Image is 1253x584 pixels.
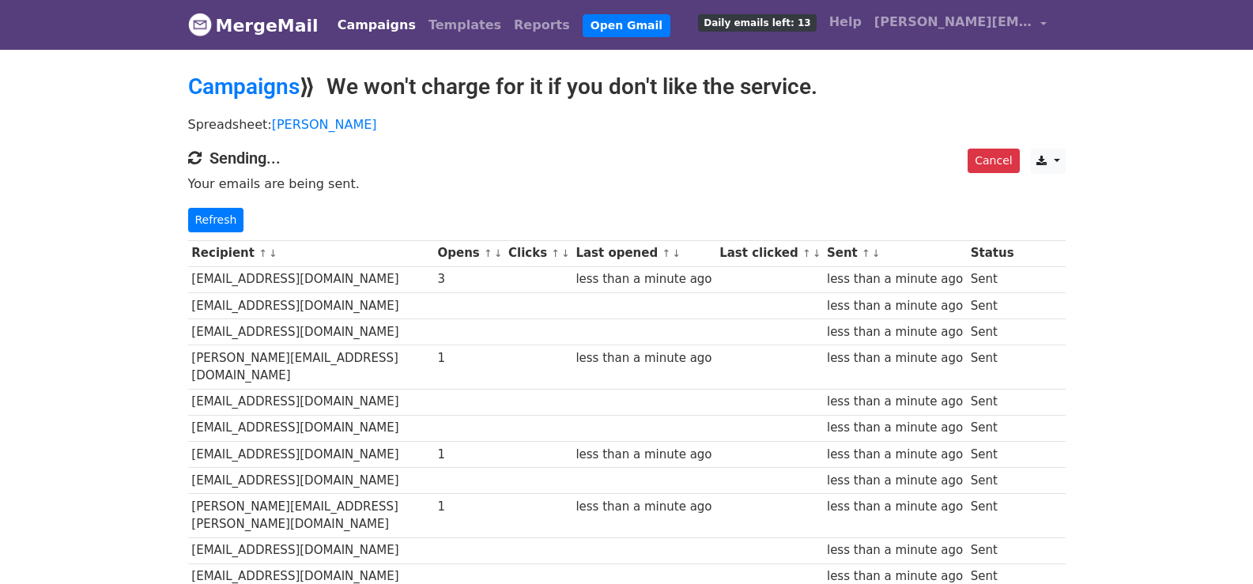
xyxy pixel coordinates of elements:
td: [EMAIL_ADDRESS][DOMAIN_NAME] [188,467,434,493]
p: Spreadsheet: [188,116,1066,133]
a: Open Gmail [583,14,670,37]
div: less than a minute ago [827,270,963,288]
div: less than a minute ago [827,498,963,516]
div: less than a minute ago [827,446,963,464]
div: less than a minute ago [827,393,963,411]
a: ↑ [862,247,870,259]
p: Your emails are being sent. [188,175,1066,192]
iframe: Chat Widget [1174,508,1253,584]
th: Recipient [188,240,434,266]
td: Sent [967,537,1017,563]
div: less than a minute ago [576,349,711,367]
th: Opens [434,240,505,266]
td: Sent [967,266,1017,292]
span: Daily emails left: 13 [698,14,816,32]
div: 3 [437,270,500,288]
div: less than a minute ago [576,446,711,464]
td: [EMAIL_ADDRESS][DOMAIN_NAME] [188,415,434,441]
td: [PERSON_NAME][EMAIL_ADDRESS][DOMAIN_NAME] [188,345,434,389]
a: MergeMail [188,9,319,42]
a: Campaigns [188,73,300,100]
a: ↑ [259,247,267,259]
td: Sent [967,493,1017,537]
a: ↓ [561,247,570,259]
a: ↓ [672,247,681,259]
td: [EMAIL_ADDRESS][DOMAIN_NAME] [188,266,434,292]
h2: ⟫ We won't charge for it if you don't like the service. [188,73,1066,100]
div: less than a minute ago [576,270,711,288]
td: Sent [967,292,1017,318]
td: Sent [967,415,1017,441]
div: less than a minute ago [827,297,963,315]
img: MergeMail logo [188,13,212,36]
a: ↑ [802,247,811,259]
a: Cancel [968,149,1019,173]
h4: Sending... [188,149,1066,168]
a: ↓ [813,247,821,259]
td: Sent [967,441,1017,467]
td: Sent [967,318,1017,345]
a: Templates [422,9,508,41]
td: [EMAIL_ADDRESS][DOMAIN_NAME] [188,389,434,415]
td: Sent [967,345,1017,389]
a: ↑ [551,247,560,259]
td: [EMAIL_ADDRESS][DOMAIN_NAME] [188,441,434,467]
a: ↑ [662,247,670,259]
td: [EMAIL_ADDRESS][DOMAIN_NAME] [188,292,434,318]
div: less than a minute ago [827,349,963,367]
a: Reports [508,9,576,41]
th: Last opened [572,240,716,266]
td: Sent [967,389,1017,415]
a: Campaigns [331,9,422,41]
div: less than a minute ago [827,472,963,490]
a: ↑ [484,247,493,259]
div: less than a minute ago [576,498,711,516]
td: [PERSON_NAME][EMAIL_ADDRESS][PERSON_NAME][DOMAIN_NAME] [188,493,434,537]
div: less than a minute ago [827,541,963,560]
a: Help [823,6,868,38]
th: Status [967,240,1017,266]
td: [EMAIL_ADDRESS][DOMAIN_NAME] [188,537,434,563]
span: [PERSON_NAME][EMAIL_ADDRESS][DOMAIN_NAME] [874,13,1032,32]
div: less than a minute ago [827,419,963,437]
a: ↓ [872,247,881,259]
th: Last clicked [715,240,823,266]
a: Daily emails left: 13 [692,6,822,38]
th: Clicks [504,240,572,266]
td: [EMAIL_ADDRESS][DOMAIN_NAME] [188,318,434,345]
th: Sent [823,240,967,266]
a: [PERSON_NAME] [272,117,377,132]
a: Refresh [188,208,244,232]
div: 1 [437,498,500,516]
td: Sent [967,467,1017,493]
div: less than a minute ago [827,323,963,341]
div: 1 [437,446,500,464]
a: ↓ [269,247,277,259]
a: ↓ [494,247,503,259]
a: [PERSON_NAME][EMAIL_ADDRESS][DOMAIN_NAME] [868,6,1053,43]
div: 1 [437,349,500,367]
